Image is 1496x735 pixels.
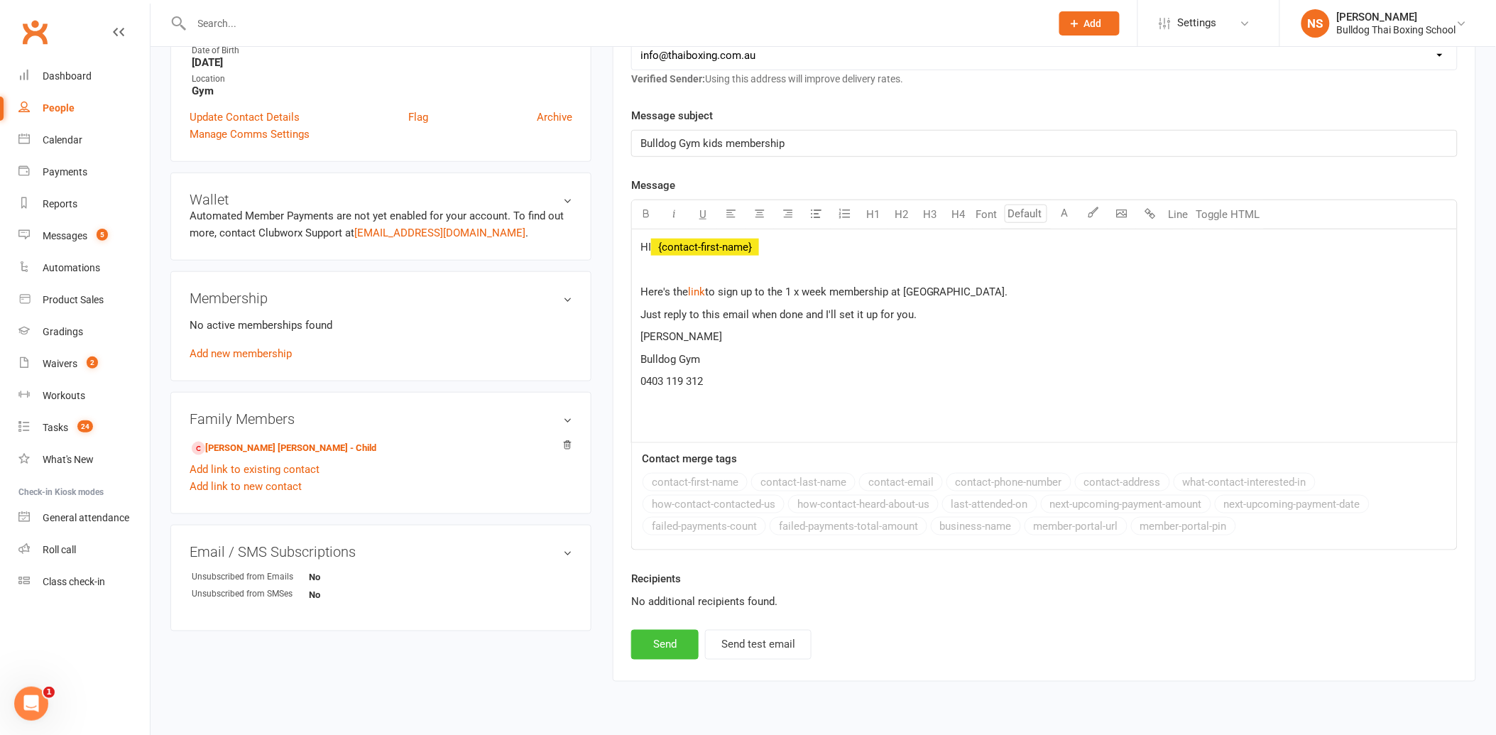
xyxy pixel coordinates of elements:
[1059,11,1120,36] button: Add
[187,13,1041,33] input: Search...
[77,420,93,432] span: 24
[43,134,82,146] div: Calendar
[18,124,150,156] a: Calendar
[309,589,391,600] strong: No
[192,85,572,97] strong: Gym
[17,14,53,50] a: Clubworx
[14,687,48,721] iframe: Intercom live chat
[43,262,100,273] div: Automations
[1084,18,1102,29] span: Add
[689,200,717,229] button: U
[916,200,944,229] button: H3
[688,285,705,298] span: link
[18,412,150,444] a: Tasks 24
[43,422,68,433] div: Tasks
[1193,200,1264,229] button: Toggle HTML
[1164,200,1193,229] button: Line
[640,241,651,254] span: HI
[888,200,916,229] button: H2
[190,290,572,306] h3: Membership
[408,109,428,126] a: Flag
[190,317,572,334] p: No active memberships found
[705,630,812,660] button: Send test email
[18,252,150,284] a: Automations
[18,534,150,566] a: Roll call
[631,593,1458,610] div: No additional recipients found.
[354,227,525,239] a: [EMAIL_ADDRESS][DOMAIN_NAME]
[640,375,703,388] span: 0403 119 312
[43,512,129,523] div: General attendance
[18,220,150,252] a: Messages 5
[631,630,699,660] button: Send
[640,308,917,321] span: Just reply to this email when done and I'll set it up for you.
[190,461,320,478] a: Add link to existing contact
[18,92,150,124] a: People
[43,358,77,369] div: Waivers
[1051,200,1079,229] button: A
[18,188,150,220] a: Reports
[18,60,150,92] a: Dashboard
[192,56,572,69] strong: [DATE]
[192,44,572,58] div: Date of Birth
[18,444,150,476] a: What's New
[43,230,87,241] div: Messages
[1337,23,1456,36] div: Bulldog Thai Boxing School
[705,285,1008,298] span: to sign up to the 1 x week membership at [GEOGRAPHIC_DATA].
[192,441,376,456] a: [PERSON_NAME] [PERSON_NAME] - Child
[18,502,150,534] a: General attendance kiosk mode
[859,200,888,229] button: H1
[43,454,94,465] div: What's New
[631,570,681,587] label: Recipients
[1005,205,1047,223] input: Default
[190,347,292,360] a: Add new membership
[43,687,55,698] span: 1
[18,380,150,412] a: Workouts
[192,72,572,86] div: Location
[18,566,150,598] a: Class kiosk mode
[642,450,737,467] label: Contact merge tags
[640,330,722,343] span: [PERSON_NAME]
[190,109,300,126] a: Update Contact Details
[190,209,564,239] no-payment-system: Automated Member Payments are not yet enabled for your account. To find out more, contact Clubwor...
[537,109,572,126] a: Archive
[640,285,688,298] span: Here's the
[190,411,572,427] h3: Family Members
[43,198,77,209] div: Reports
[631,73,705,85] strong: Verified Sender:
[640,353,700,366] span: Bulldog Gym
[18,348,150,380] a: Waivers 2
[190,192,572,207] h3: Wallet
[43,102,75,114] div: People
[43,166,87,178] div: Payments
[631,177,675,194] label: Message
[944,200,973,229] button: H4
[192,570,309,584] div: Unsubscribed from Emails
[43,390,85,401] div: Workouts
[18,284,150,316] a: Product Sales
[43,544,76,555] div: Roll call
[87,356,98,369] span: 2
[699,208,706,221] span: U
[18,156,150,188] a: Payments
[43,326,83,337] div: Gradings
[1301,9,1330,38] div: NS
[640,137,785,150] span: Bulldog Gym kids membership
[631,107,713,124] label: Message subject
[1178,7,1217,39] span: Settings
[1337,11,1456,23] div: [PERSON_NAME]
[43,294,104,305] div: Product Sales
[43,70,92,82] div: Dashboard
[192,587,309,601] div: Unsubscribed from SMSes
[18,316,150,348] a: Gradings
[190,126,310,143] a: Manage Comms Settings
[43,576,105,587] div: Class check-in
[190,544,572,560] h3: Email / SMS Subscriptions
[97,229,108,241] span: 5
[631,73,903,85] span: Using this address will improve delivery rates.
[190,478,302,495] a: Add link to new contact
[309,572,391,582] strong: No
[973,200,1001,229] button: Font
